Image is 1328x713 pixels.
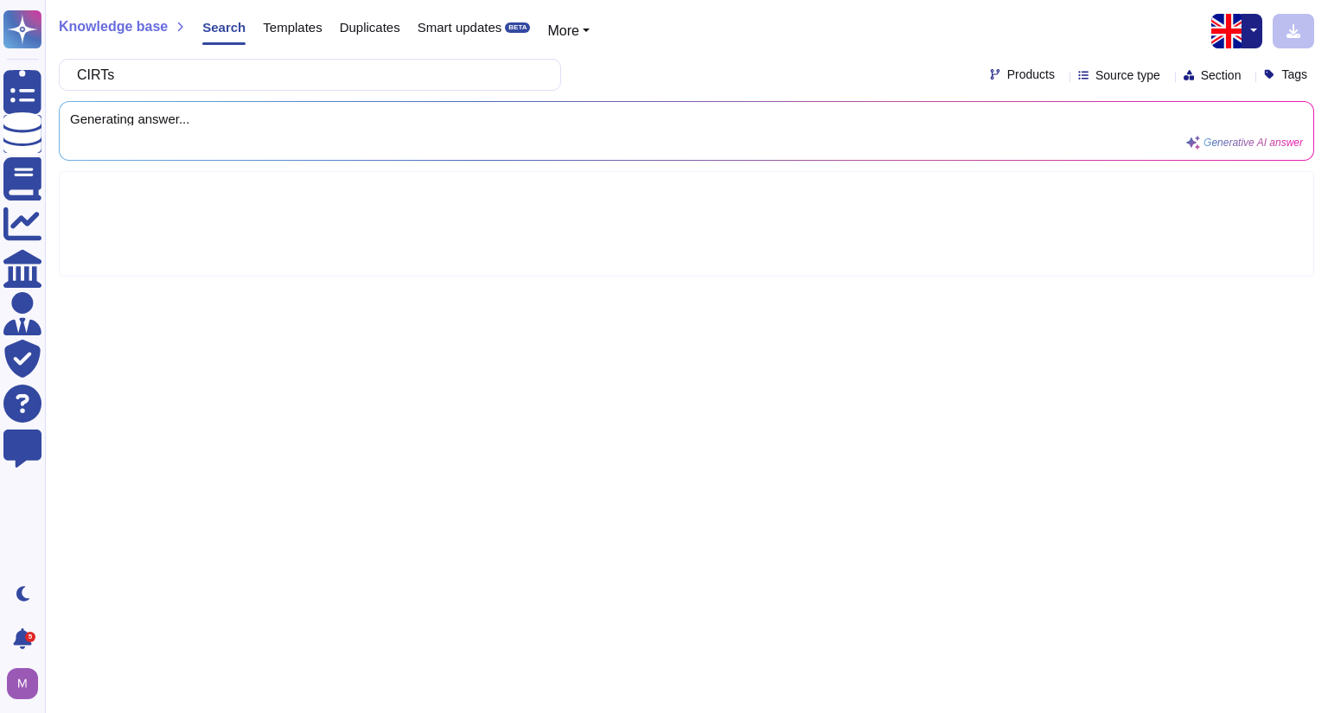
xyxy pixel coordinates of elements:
span: Generating answer... [70,112,1303,125]
button: More [547,21,590,41]
span: Duplicates [340,21,400,34]
span: Templates [263,21,322,34]
button: user [3,665,50,703]
img: en [1211,14,1246,48]
span: Smart updates [418,21,502,34]
span: Products [1007,68,1055,80]
div: BETA [505,22,530,33]
span: Source type [1095,69,1160,81]
input: Search a question or template... [68,60,543,90]
span: Generative AI answer [1203,137,1303,148]
img: user [7,668,38,699]
span: Section [1201,69,1242,81]
span: More [547,23,578,38]
span: Tags [1281,68,1307,80]
span: Search [202,21,246,34]
div: 5 [25,632,35,642]
span: Knowledge base [59,20,168,34]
